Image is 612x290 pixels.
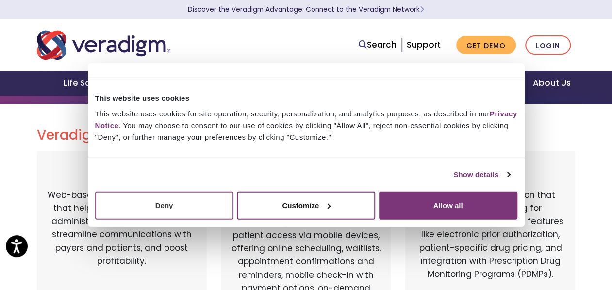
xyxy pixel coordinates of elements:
span: Learn More [420,5,424,14]
a: Show details [453,169,510,180]
button: Customize [237,191,375,219]
a: Privacy Notice [95,109,517,129]
a: Login [525,35,571,55]
a: Support [407,39,441,50]
a: Life Sciences [52,71,132,96]
h2: Veradigm Solutions [37,127,576,144]
div: This website uses cookies for site operation, security, personalization, and analytics purposes, ... [95,108,517,143]
iframe: Drift Chat Widget [419,242,600,278]
div: This website uses cookies [95,93,517,104]
a: Search [359,38,397,51]
a: Get Demo [456,36,516,55]
img: Veradigm logo [37,29,170,61]
a: About Us [521,71,582,96]
button: Allow all [379,191,517,219]
a: Discover the Veradigm Advantage: Connect to the Veradigm NetworkLearn More [188,5,424,14]
h3: Payerpath [47,163,197,177]
button: Deny [95,191,233,219]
